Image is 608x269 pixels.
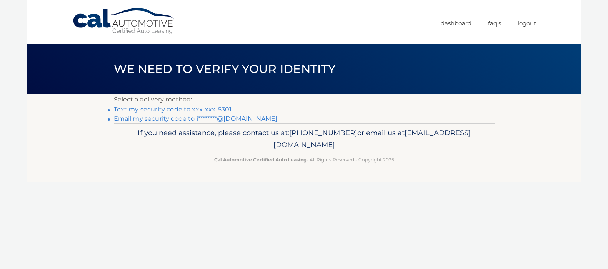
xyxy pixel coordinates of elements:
a: Dashboard [441,17,471,30]
a: Cal Automotive [72,8,176,35]
span: [PHONE_NUMBER] [289,128,357,137]
p: - All Rights Reserved - Copyright 2025 [119,156,490,164]
a: Text my security code to xxx-xxx-5301 [114,106,232,113]
a: FAQ's [488,17,501,30]
p: If you need assistance, please contact us at: or email us at [119,127,490,151]
a: Email my security code to i********@[DOMAIN_NAME] [114,115,278,122]
a: Logout [518,17,536,30]
span: We need to verify your identity [114,62,336,76]
strong: Cal Automotive Certified Auto Leasing [214,157,306,163]
p: Select a delivery method: [114,94,495,105]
